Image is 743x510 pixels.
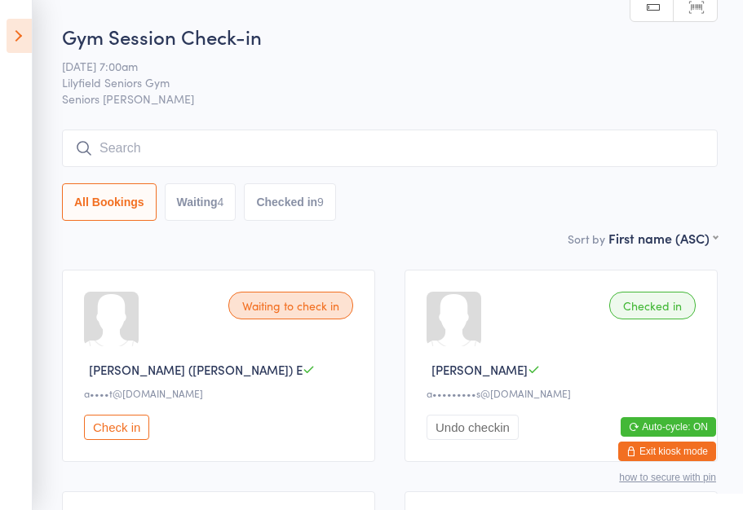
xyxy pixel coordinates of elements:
[62,183,157,221] button: All Bookings
[244,183,336,221] button: Checked in9
[62,90,718,107] span: Seniors [PERSON_NAME]
[228,292,353,319] div: Waiting to check in
[317,196,324,209] div: 9
[608,229,718,247] div: First name (ASC)
[62,23,718,50] h2: Gym Session Check-in
[618,442,716,461] button: Exit kiosk mode
[89,361,303,378] span: [PERSON_NAME] ([PERSON_NAME]) E
[165,183,237,221] button: Waiting4
[218,196,224,209] div: 4
[62,58,692,74] span: [DATE] 7:00am
[62,130,718,167] input: Search
[609,292,696,319] div: Checked in
[84,415,149,440] button: Check in
[427,415,519,440] button: Undo checkin
[619,472,716,483] button: how to secure with pin
[62,74,692,90] span: Lilyfield Seniors Gym
[568,231,605,247] label: Sort by
[84,386,358,400] div: a••••t@[DOMAIN_NAME]
[621,417,716,437] button: Auto-cycle: ON
[431,361,528,378] span: [PERSON_NAME]
[427,386,701,400] div: a•••••••••s@[DOMAIN_NAME]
